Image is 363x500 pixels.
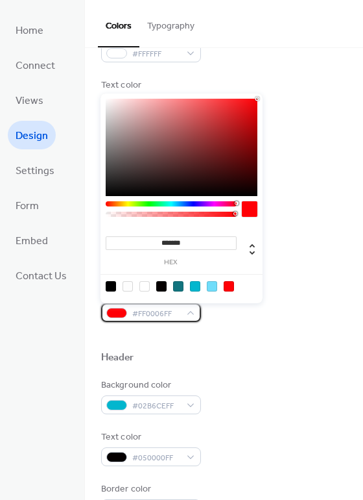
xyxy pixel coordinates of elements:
span: Form [16,196,39,217]
div: rgb(255, 255, 255) [139,281,150,292]
span: Home [16,21,43,42]
div: rgb(5, 0, 0) [156,281,167,292]
label: hex [106,259,237,266]
span: #02B6CEFF [132,399,180,413]
div: Border color [101,482,198,496]
div: rgb(18, 116, 126) [173,281,183,292]
span: Contact Us [16,266,67,287]
div: rgb(253, 253, 253) [123,281,133,292]
div: Background color [101,379,198,392]
div: rgb(2, 182, 206) [190,281,200,292]
div: rgb(111, 221, 250) [207,281,217,292]
a: Connect [8,51,63,79]
div: Text color [101,431,198,444]
div: rgb(0, 0, 0) [106,281,116,292]
div: Header [101,351,134,365]
span: Design [16,126,48,147]
span: #FFFFFF [132,47,180,61]
a: Design [8,121,56,149]
div: Text color [101,79,198,92]
span: Views [16,91,43,112]
span: Settings [16,161,54,182]
div: rgb(255, 0, 6) [224,281,234,292]
a: Contact Us [8,261,75,290]
a: Home [8,16,51,44]
a: Form [8,191,47,219]
span: #050000FF [132,451,180,465]
span: Embed [16,231,48,252]
a: Embed [8,226,56,255]
a: Views [8,86,51,114]
span: #FF0006FF [132,307,180,321]
span: Connect [16,56,55,77]
a: Settings [8,156,62,184]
